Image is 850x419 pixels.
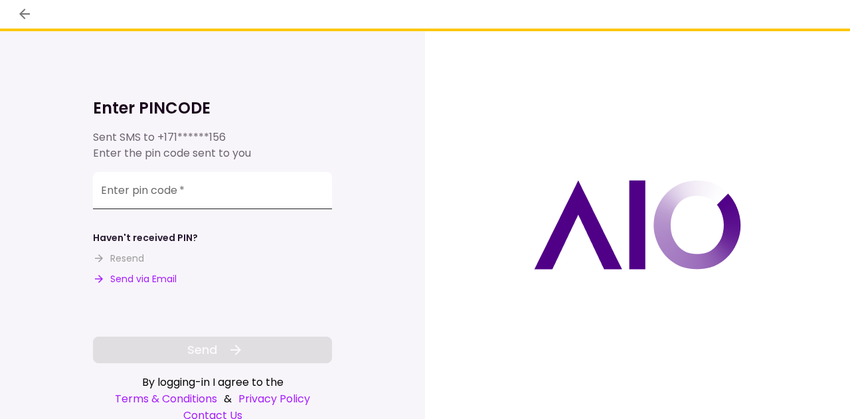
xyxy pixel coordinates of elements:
button: Send via Email [93,272,177,286]
img: AIO logo [534,180,741,270]
a: Terms & Conditions [115,390,217,407]
button: back [13,3,36,25]
div: Sent SMS to Enter the pin code sent to you [93,129,332,161]
h1: Enter PINCODE [93,98,332,119]
div: Haven't received PIN? [93,231,198,245]
a: Privacy Policy [238,390,310,407]
div: By logging-in I agree to the [93,374,332,390]
span: Send [187,341,217,359]
button: Resend [93,252,144,266]
button: Send [93,337,332,363]
div: & [93,390,332,407]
